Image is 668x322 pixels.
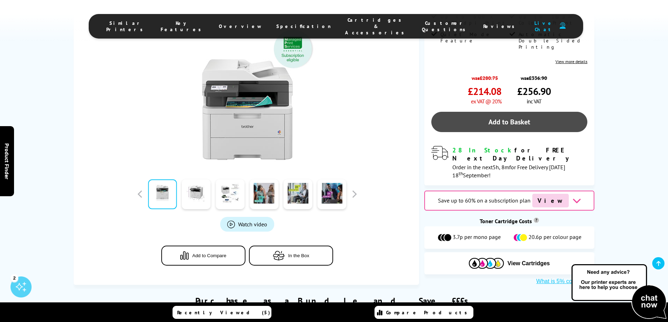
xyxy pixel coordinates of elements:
[452,146,587,162] div: for FREE Next Day Delivery
[527,98,541,105] span: inc VAT
[532,20,556,33] span: Live Chat
[276,23,331,29] span: Specification
[161,20,205,33] span: Key Features
[238,221,267,228] span: Watch video
[375,306,473,319] a: Compare Products
[431,112,587,132] a: Add to Basket
[177,309,270,316] span: Recently Viewed (5)
[453,233,501,242] span: 3.7p per mono page
[459,170,463,177] sup: th
[173,306,271,319] a: Recently Viewed (5)
[219,23,262,29] span: Overview
[570,263,668,321] img: Open Live Chat window
[471,98,501,105] span: ex VAT @ 20%
[507,260,550,267] span: View Cartridges
[517,71,551,81] span: was
[192,253,226,258] span: Add to Compare
[534,278,594,285] button: What is 5% coverage?
[288,253,309,258] span: In the Box
[480,75,498,81] strike: £280.75
[220,217,274,232] a: Product_All_Videos
[469,258,504,269] img: Cartridges
[493,164,509,171] span: 5h, 8m
[534,218,539,223] sup: Cost per page
[555,59,587,64] a: View more details
[517,85,551,98] span: £256.90
[483,23,518,29] span: Reviews
[161,246,245,266] button: Add to Compare
[11,274,18,282] div: 2
[528,233,581,242] span: 20.6p per colour page
[430,258,589,269] button: View Cartridges
[424,218,594,225] div: Toner Cartridge Costs
[422,20,469,33] span: Customer Questions
[452,164,565,179] span: Order in the next for Free Delivery [DATE] 18 September!
[431,146,587,178] div: modal_delivery
[345,17,408,36] span: Cartridges & Accessories
[106,20,147,33] span: Similar Printers
[74,285,595,318] div: Purchase as a Bundle and Save £££s
[249,246,333,266] button: In the Box
[468,71,501,81] span: was
[178,25,316,163] img: Brother MFC-L3740CDW
[560,22,566,29] img: user-headset-duotone.svg
[438,197,531,204] span: Save up to 60% on a subscription plan
[4,143,11,179] span: Product Finder
[532,194,569,207] span: View
[468,85,501,98] span: £214.08
[452,146,514,154] span: 28 In Stock
[529,75,547,81] strike: £336.90
[386,309,471,316] span: Compare Products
